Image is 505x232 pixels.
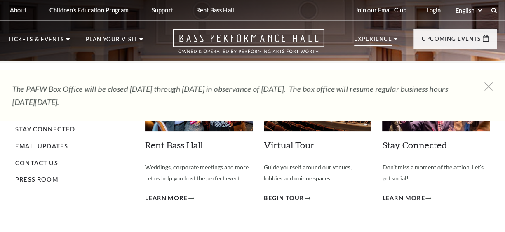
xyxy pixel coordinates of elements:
p: Upcoming Events [422,36,481,46]
a: Learn More [145,193,194,204]
a: Contact Us [15,159,58,166]
p: Plan Your Visit [86,37,137,47]
p: Support [152,7,173,14]
p: About [10,7,26,14]
a: Begin Tour [264,193,311,204]
a: Rent Bass Hall [145,139,203,150]
span: Learn More [382,193,425,204]
a: Stay Connected [382,139,446,150]
a: Email Updates [15,143,68,150]
p: Guide yourself around our venues, lobbies and unique spaces. [264,162,371,184]
a: Press Room [15,176,58,183]
p: Children's Education Program [49,7,129,14]
p: Tickets & Events [8,37,64,47]
span: Learn More [145,193,188,204]
em: The PAFW Box Office will be closed [DATE] through [DATE] in observance of [DATE]. The box office ... [12,84,448,107]
p: Weddings, corporate meetings and more. Let us help you host the perfect event. [145,162,253,184]
a: Virtual Tour [264,139,315,150]
span: Begin Tour [264,193,304,204]
p: Don’t miss a moment of the action. Let's get social! [382,162,490,184]
a: Learn More [382,193,431,204]
a: Stay Connected [15,126,75,133]
p: Experience [354,36,392,46]
select: Select: [454,7,483,14]
p: Rent Bass Hall [196,7,234,14]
